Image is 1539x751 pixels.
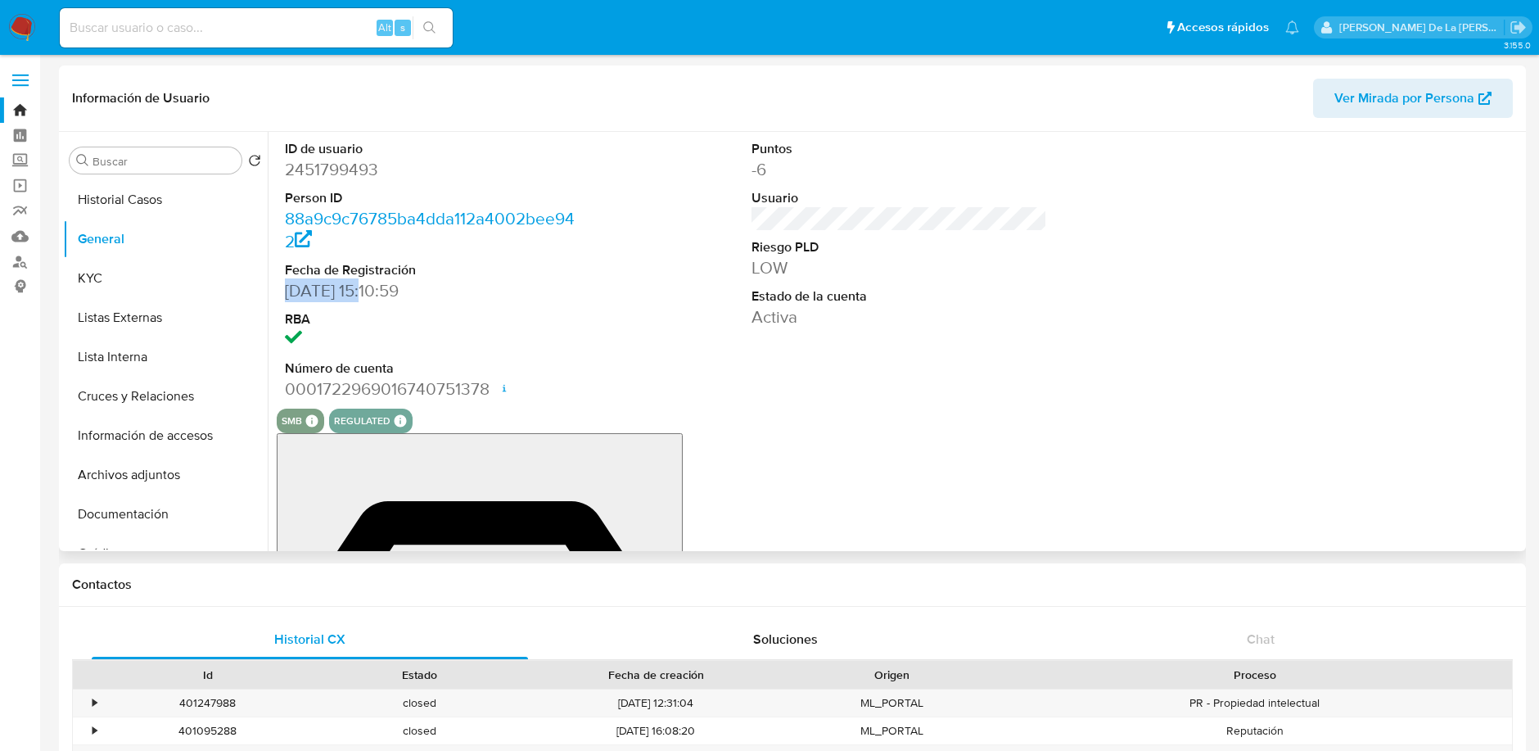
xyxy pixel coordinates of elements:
a: Salir [1510,19,1527,36]
div: Reputación [998,717,1512,744]
p: javier.gutierrez@mercadolibre.com.mx [1339,20,1505,35]
dt: Fecha de Registración [285,261,580,279]
button: regulated [334,418,390,424]
dt: Estado de la cuenta [751,287,1046,305]
button: Buscar [76,154,89,167]
div: 401247988 [102,690,314,717]
input: Buscar usuario o caso... [60,17,453,38]
dd: Activa [751,305,1046,328]
button: Listas Externas [63,298,268,337]
span: Accesos rápidos [1177,19,1269,36]
input: Buscar [93,154,235,169]
a: Notificaciones [1285,20,1299,34]
button: General [63,219,268,259]
div: closed [314,690,526,717]
span: Alt [378,20,391,35]
span: Historial CX [274,630,345,649]
div: Proceso [1009,667,1501,683]
div: Id [113,667,302,683]
button: Archivos adjuntos [63,455,268,495]
dt: Usuario [751,189,1046,207]
button: Volver al orden por defecto [248,154,261,172]
div: Estado [325,667,514,683]
div: closed [314,717,526,744]
div: PR - Propiedad intelectual [998,690,1512,717]
span: Ver Mirada por Persona [1334,79,1474,118]
dd: [DATE] 15:10:59 [285,279,580,302]
span: s [400,20,405,35]
button: Historial Casos [63,180,268,219]
dt: Riesgo PLD [751,238,1046,256]
button: Documentación [63,495,268,534]
button: Lista Interna [63,337,268,377]
dd: 0001722969016740751378 [285,378,580,400]
button: search-icon [413,16,446,39]
div: • [93,723,97,739]
dd: LOW [751,256,1046,279]
dt: Person ID [285,189,580,207]
h1: Información de Usuario [72,90,210,106]
button: Ver Mirada por Persona [1313,79,1513,118]
div: [DATE] 12:31:04 [526,690,786,717]
button: smb [282,418,302,424]
div: [DATE] 16:08:20 [526,717,786,744]
div: • [93,695,97,711]
button: KYC [63,259,268,298]
div: ML_PORTAL [786,690,998,717]
div: ML_PORTAL [786,717,998,744]
dt: Número de cuenta [285,360,580,378]
dd: -6 [751,158,1046,181]
span: Chat [1247,630,1275,649]
a: 88a9c9c76785ba4dda112a4002bee942 [285,206,575,253]
button: Créditos [63,534,268,573]
div: 401095288 [102,717,314,744]
dt: ID de usuario [285,140,580,158]
span: Soluciones [753,630,818,649]
button: Cruces y Relaciones [63,377,268,416]
dt: Puntos [751,140,1046,158]
dt: RBA [285,310,580,328]
dd: 2451799493 [285,158,580,181]
div: Origen [797,667,986,683]
button: Información de accesos [63,416,268,455]
h1: Contactos [72,577,1513,593]
div: Fecha de creación [538,667,774,683]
